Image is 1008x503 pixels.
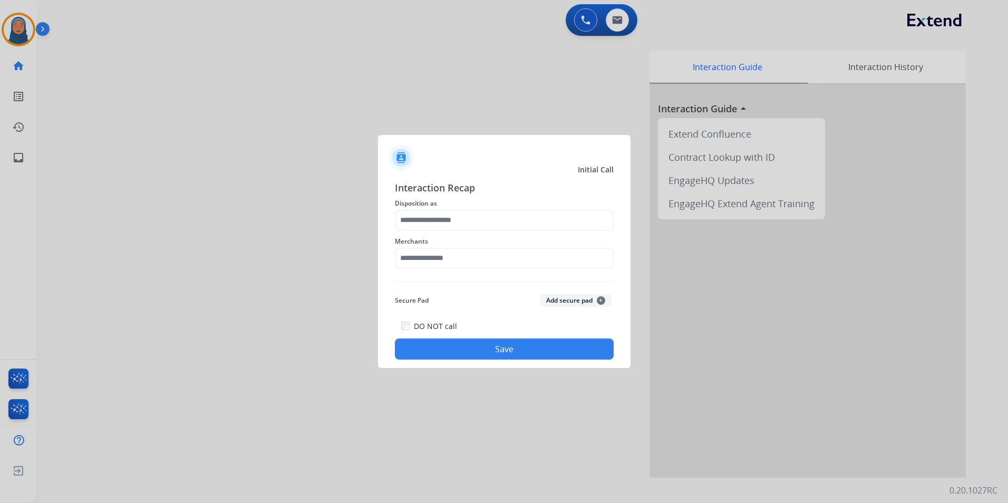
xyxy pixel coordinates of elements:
[395,197,614,210] span: Disposition as
[949,484,997,497] p: 0.20.1027RC
[395,235,614,248] span: Merchants
[395,338,614,360] button: Save
[389,145,414,170] img: contactIcon
[395,180,614,197] span: Interaction Recap
[414,321,457,332] label: DO NOT call
[597,296,605,305] span: +
[395,294,429,307] span: Secure Pad
[540,294,612,307] button: Add secure pad+
[578,165,614,175] span: Initial Call
[395,282,614,282] img: contact-recap-line.svg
